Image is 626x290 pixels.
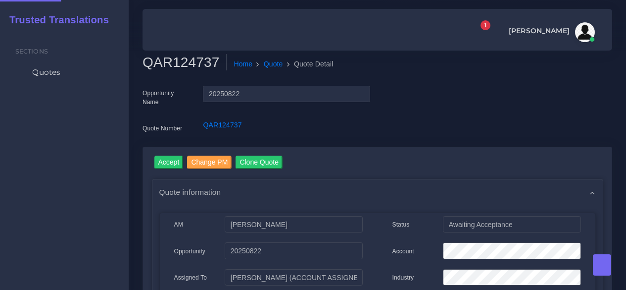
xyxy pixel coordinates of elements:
img: avatar [575,22,595,42]
span: [PERSON_NAME] [509,27,570,34]
label: Status [392,220,410,229]
h2: QAR124737 [143,54,227,71]
h2: Trusted Translations [2,14,109,26]
span: Sections [15,48,48,55]
li: Quote Detail [283,59,334,69]
input: Accept [154,156,184,169]
a: Home [234,59,252,69]
span: Quote information [159,186,221,198]
label: Industry [392,273,414,282]
label: Opportunity [174,247,206,256]
a: [PERSON_NAME]avatar [504,22,598,42]
a: 1 [472,26,489,39]
input: Clone Quote [236,156,283,169]
a: Quotes [7,62,121,83]
div: Quote information [152,179,603,205]
label: Account [392,247,414,256]
input: Change PM [187,156,232,169]
label: Assigned To [174,273,207,282]
label: Opportunity Name [143,89,188,107]
a: QAR124737 [203,121,241,129]
label: AM [174,220,183,229]
a: Quote [264,59,283,69]
label: Quote Number [143,124,182,133]
span: 1 [481,20,490,30]
a: Trusted Translations [2,12,109,28]
input: pm [225,269,362,286]
span: Quotes [32,67,60,78]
